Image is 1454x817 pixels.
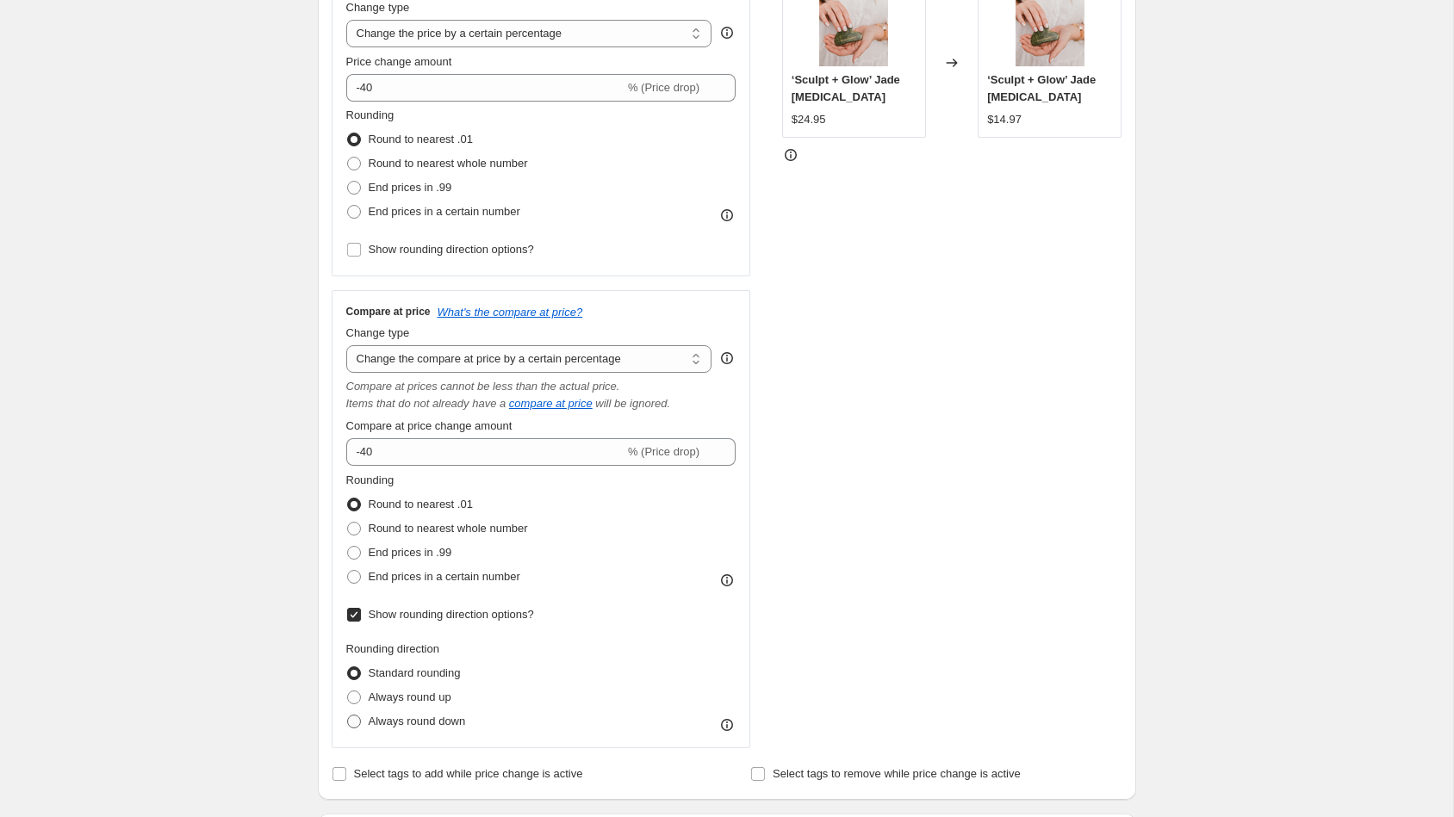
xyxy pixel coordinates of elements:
span: % (Price drop) [628,81,699,94]
span: Rounding [346,473,395,486]
span: End prices in .99 [369,181,452,194]
span: ‘Sculpt + Glow’ Jade [MEDICAL_DATA] [792,73,900,103]
span: Change type [346,326,410,339]
span: Always round down [369,715,466,727]
span: Show rounding direction options? [369,243,534,256]
span: End prices in .99 [369,546,452,559]
span: Always round up [369,690,451,703]
div: $24.95 [792,111,826,128]
button: What's the compare at price? [438,306,583,319]
button: compare at price [509,397,593,410]
h3: Compare at price [346,305,431,319]
input: -15 [346,438,624,466]
span: Round to nearest whole number [369,157,528,170]
span: % (Price drop) [628,445,699,458]
div: help [718,24,736,41]
span: Rounding [346,108,395,121]
input: -15 [346,74,624,102]
i: Items that do not already have a [346,397,506,410]
i: will be ignored. [595,397,670,410]
span: Select tags to add while price change is active [354,767,583,780]
div: $14.97 [987,111,1022,128]
span: Compare at price change amount [346,419,513,432]
div: help [718,350,736,367]
span: Select tags to remove while price change is active [773,767,1021,780]
span: Standard rounding [369,666,461,679]
i: Compare at prices cannot be less than the actual price. [346,380,620,393]
span: End prices in a certain number [369,205,520,218]
span: Price change amount [346,55,452,68]
span: Rounding direction [346,642,439,655]
span: Round to nearest .01 [369,133,473,145]
span: Round to nearest .01 [369,498,473,511]
span: End prices in a certain number [369,570,520,583]
span: Change type [346,1,410,14]
span: Round to nearest whole number [369,522,528,535]
span: ‘Sculpt + Glow’ Jade [MEDICAL_DATA] [987,73,1096,103]
span: Show rounding direction options? [369,608,534,621]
